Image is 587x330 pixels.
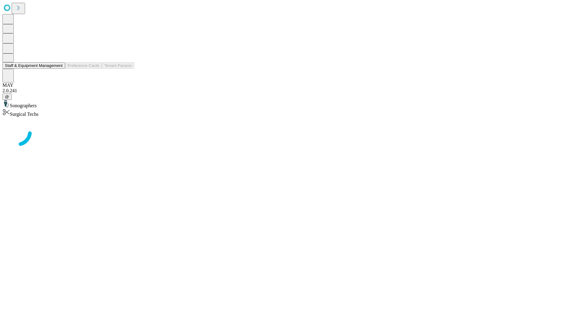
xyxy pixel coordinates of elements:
[5,94,9,99] span: @
[102,62,134,69] button: Tenant Params
[2,108,585,117] div: Surgical Techs
[2,88,585,94] div: 2.0.241
[2,82,585,88] div: MAY
[2,100,585,108] div: Sonographers
[2,94,12,100] button: @
[65,62,102,69] button: Preference Cards
[2,62,65,69] button: Staff & Equipment Management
